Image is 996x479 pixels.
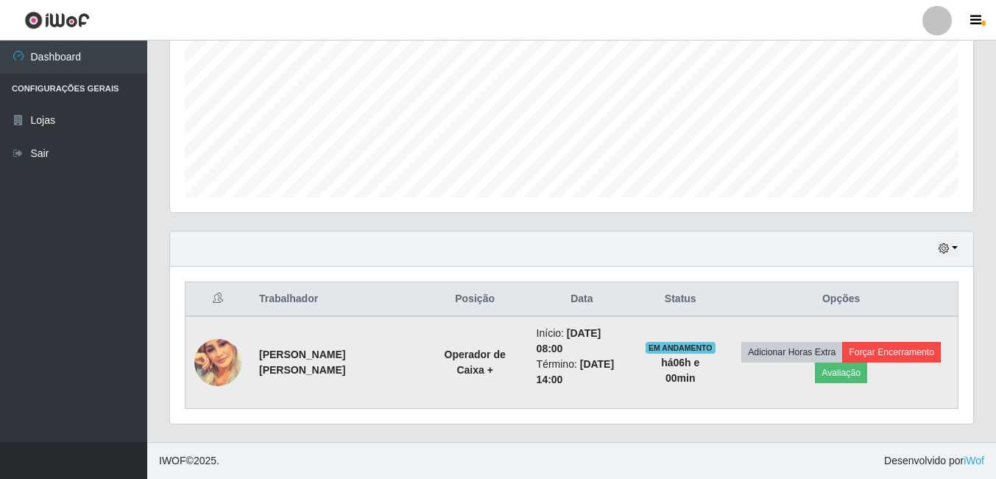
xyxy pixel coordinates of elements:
[884,453,984,469] span: Desenvolvido por
[24,11,90,29] img: CoreUI Logo
[646,342,716,354] span: EM ANDAMENTO
[159,455,186,466] span: IWOF
[259,349,345,376] strong: [PERSON_NAME] [PERSON_NAME]
[815,363,867,383] button: Avaliação
[964,455,984,466] a: iWof
[159,453,219,469] span: © 2025 .
[528,282,637,317] th: Data
[537,327,601,354] time: [DATE] 08:00
[423,282,528,317] th: Posição
[741,342,842,363] button: Adicionar Horas Extra
[842,342,941,363] button: Forçar Encerramento
[636,282,724,317] th: Status
[537,357,628,388] li: Término:
[661,357,699,384] strong: há 06 h e 00 min
[724,282,958,317] th: Opções
[537,326,628,357] li: Início:
[445,349,506,376] strong: Operador de Caixa +
[194,339,241,386] img: 1747246245784.jpeg
[250,282,423,317] th: Trabalhador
